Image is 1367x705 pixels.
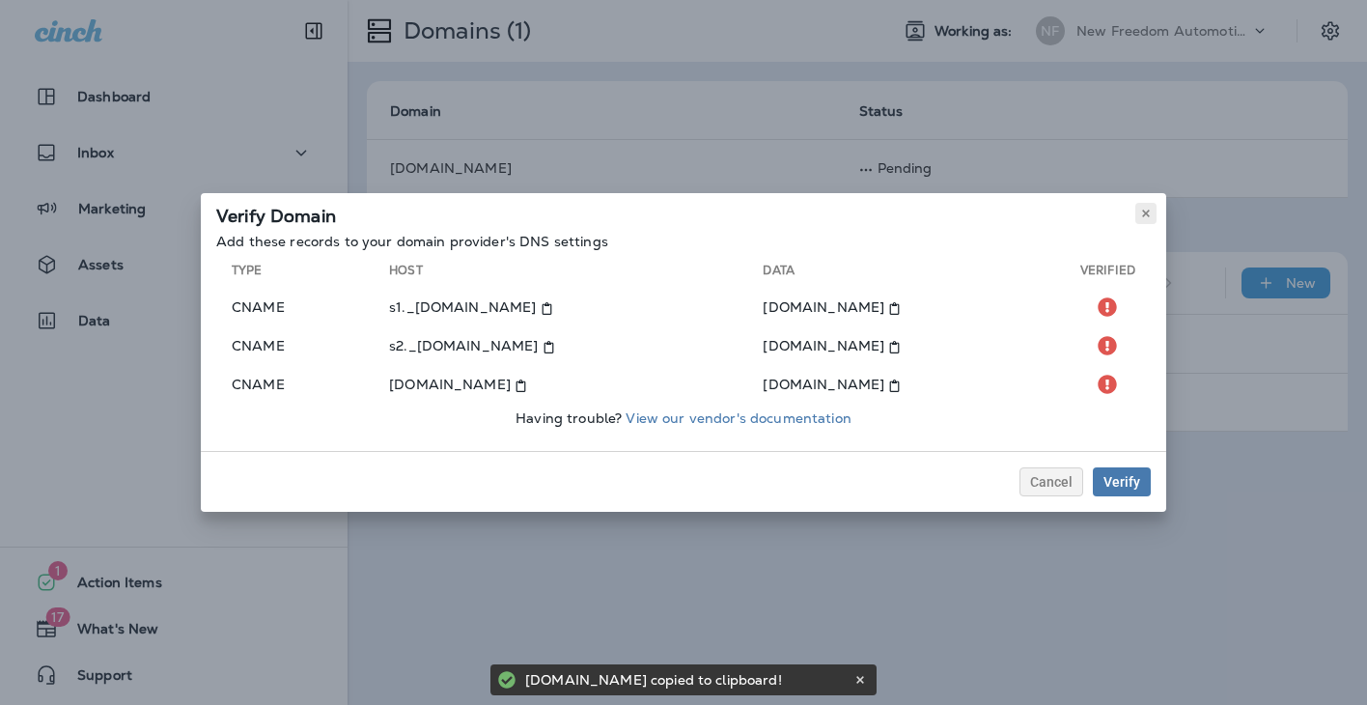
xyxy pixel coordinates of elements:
[1093,467,1151,496] button: Verify
[389,367,763,402] td: [DOMAIN_NAME]
[201,193,1166,234] div: Verify Domain
[626,409,851,427] a: View our vendor's documentation
[763,328,1079,363] td: [DOMAIN_NAME]
[216,410,1151,426] p: Having trouble?
[525,664,850,695] div: [DOMAIN_NAME] copied to clipboard!
[389,328,763,363] td: s2._[DOMAIN_NAME]
[216,367,389,402] td: cname
[1080,263,1151,286] th: Verified
[216,290,389,324] td: cname
[763,290,1079,324] td: [DOMAIN_NAME]
[1030,475,1073,489] span: Cancel
[763,263,1079,286] th: Data
[216,234,1151,249] p: Add these records to your domain provider's DNS settings
[216,328,389,363] td: cname
[389,263,763,286] th: Host
[389,290,763,324] td: s1._[DOMAIN_NAME]
[1019,467,1083,496] button: Cancel
[763,367,1079,402] td: [DOMAIN_NAME]
[1103,475,1140,489] div: Verify
[216,263,389,286] th: Type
